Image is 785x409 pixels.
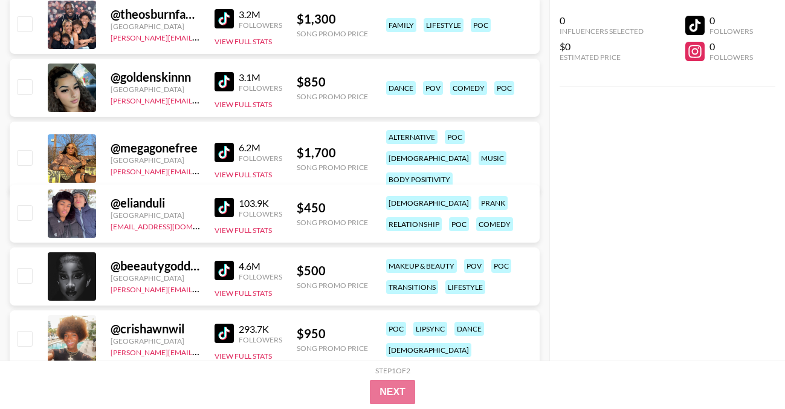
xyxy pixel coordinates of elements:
[449,217,469,231] div: poc
[725,348,770,394] iframe: Drift Widget Chat Controller
[709,41,753,53] div: 0
[413,322,447,336] div: lipsync
[709,15,753,27] div: 0
[491,259,511,273] div: poc
[215,261,234,280] img: TikTok
[215,143,234,162] img: TikTok
[297,145,368,160] div: $ 1,700
[471,18,491,32] div: poc
[709,53,753,62] div: Followers
[215,324,234,343] img: TikTok
[111,85,200,94] div: [GEOGRAPHIC_DATA]
[111,31,289,42] a: [PERSON_NAME][EMAIL_ADDRESS][DOMAIN_NAME]
[386,172,453,186] div: body positivity
[297,92,368,101] div: Song Promo Price
[479,151,506,165] div: music
[239,209,282,218] div: Followers
[239,197,282,209] div: 103.9K
[386,151,471,165] div: [DEMOGRAPHIC_DATA]
[215,37,272,46] button: View Full Stats
[386,18,416,32] div: family
[111,220,232,231] a: [EMAIL_ADDRESS][DOMAIN_NAME]
[111,283,289,294] a: [PERSON_NAME][EMAIL_ADDRESS][DOMAIN_NAME]
[386,81,416,95] div: dance
[111,211,200,220] div: [GEOGRAPHIC_DATA]
[239,142,282,154] div: 6.2M
[386,280,438,294] div: transitions
[386,343,471,357] div: [DEMOGRAPHIC_DATA]
[297,200,368,215] div: $ 450
[111,7,200,22] div: @ theosburnfamily
[215,72,234,91] img: TikTok
[111,345,289,357] a: [PERSON_NAME][EMAIL_ADDRESS][DOMAIN_NAME]
[479,196,508,210] div: prank
[560,27,644,36] div: Influencers Selected
[111,140,200,155] div: @ megagonefree
[445,130,465,144] div: poc
[494,81,514,95] div: poc
[297,344,368,353] div: Song Promo Price
[386,217,442,231] div: relationship
[239,71,282,83] div: 3.1M
[239,8,282,21] div: 3.2M
[424,18,464,32] div: lifestyle
[215,289,272,298] button: View Full Stats
[215,100,272,109] button: View Full Stats
[464,259,484,273] div: pov
[297,11,368,27] div: $ 1,300
[111,22,200,31] div: [GEOGRAPHIC_DATA]
[370,380,415,404] button: Next
[476,217,513,231] div: comedy
[297,74,368,90] div: $ 850
[111,258,200,273] div: @ beeautygoddess
[239,323,282,335] div: 293.7K
[445,280,485,294] div: lifestyle
[386,259,457,273] div: makeup & beauty
[239,260,282,272] div: 4.6M
[215,170,272,179] button: View Full Stats
[297,163,368,172] div: Song Promo Price
[111,94,289,105] a: [PERSON_NAME][EMAIL_ADDRESS][DOMAIN_NAME]
[560,53,644,62] div: Estimated Price
[111,195,200,211] div: @ elianduli
[297,29,368,38] div: Song Promo Price
[375,366,410,375] div: Step 1 of 2
[239,21,282,30] div: Followers
[111,273,200,283] div: [GEOGRAPHIC_DATA]
[709,27,753,36] div: Followers
[111,165,289,176] a: [PERSON_NAME][EMAIL_ADDRESS][DOMAIN_NAME]
[560,41,644,53] div: $0
[239,154,282,163] div: Followers
[215,198,234,217] img: TikTok
[297,326,368,341] div: $ 950
[386,196,471,210] div: [DEMOGRAPHIC_DATA]
[215,9,234,28] img: TikTok
[239,272,282,281] div: Followers
[386,322,406,336] div: poc
[111,321,200,336] div: @ crishawnwil
[239,83,282,93] div: Followers
[215,352,272,361] button: View Full Stats
[239,335,282,344] div: Followers
[450,81,487,95] div: comedy
[111,70,200,85] div: @ goldenskinnn
[111,155,200,165] div: [GEOGRAPHIC_DATA]
[111,336,200,345] div: [GEOGRAPHIC_DATA]
[297,218,368,227] div: Song Promo Price
[386,130,438,144] div: alternative
[215,226,272,235] button: View Full Stats
[297,263,368,278] div: $ 500
[454,322,484,336] div: dance
[560,15,644,27] div: 0
[297,281,368,290] div: Song Promo Price
[423,81,443,95] div: pov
